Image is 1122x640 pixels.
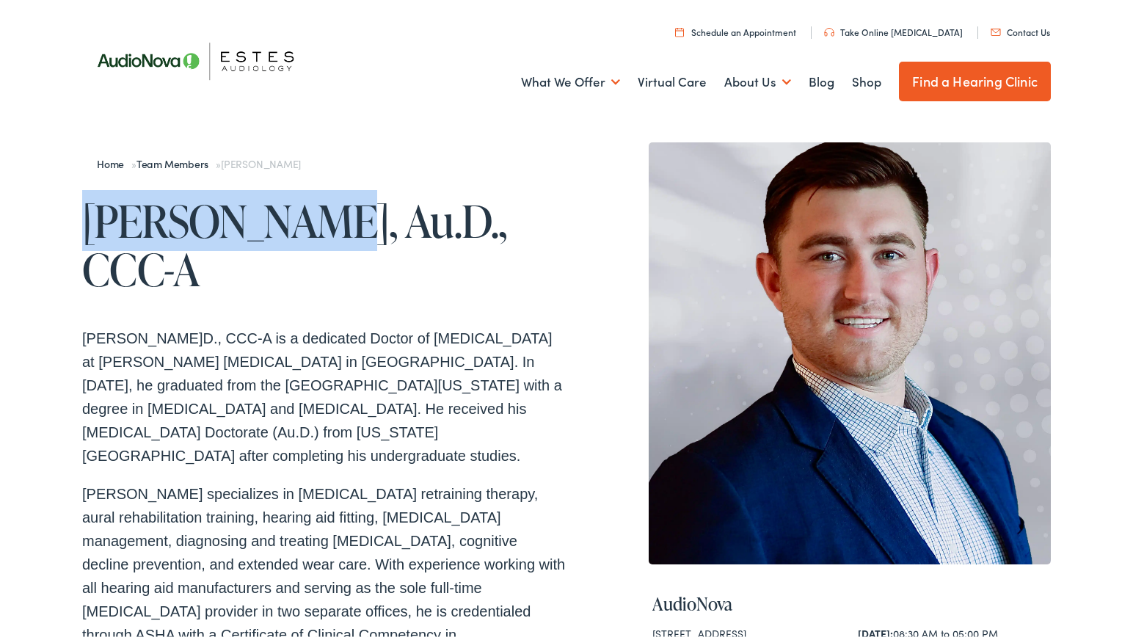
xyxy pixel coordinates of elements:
h4: AudioNova [652,591,1047,612]
a: Team Members [136,153,216,168]
a: Take Online [MEDICAL_DATA] [824,23,963,35]
img: utility icon [824,25,834,34]
a: Schedule an Appointment [675,23,796,35]
div: [STREET_ADDRESS] [652,623,842,639]
span: [PERSON_NAME] [221,153,301,168]
a: Contact Us [991,23,1050,35]
a: Find a Hearing Clinic [899,59,1051,98]
a: Home [97,153,131,168]
a: Blog [809,52,834,106]
span: » » [97,153,301,168]
p: [PERSON_NAME]D., CCC-A is a dedicated Doctor of [MEDICAL_DATA] at [PERSON_NAME] [MEDICAL_DATA] in... [82,324,567,465]
strong: [DATE]: [858,623,893,638]
a: What We Offer [521,52,620,106]
a: About Us [724,52,791,106]
a: Shop [852,52,881,106]
h1: [PERSON_NAME], Au.D., CCC-A [82,194,567,291]
img: utility icon [675,24,684,34]
img: utility icon [991,26,1001,33]
a: Virtual Care [638,52,707,106]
